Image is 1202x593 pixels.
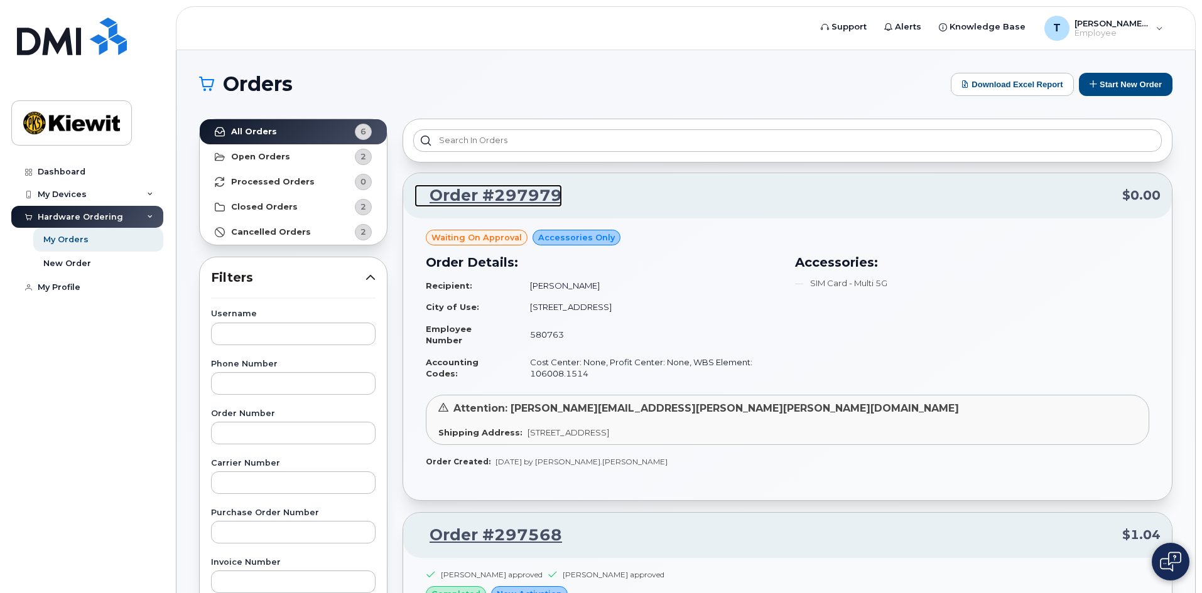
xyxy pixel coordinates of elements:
[211,509,376,517] label: Purchase Order Number
[528,427,609,437] span: [STREET_ADDRESS]
[431,232,522,243] span: Waiting On Approval
[426,280,472,291] strong: Recipient:
[426,457,490,466] strong: Order Created:
[231,202,298,212] strong: Closed Orders
[1122,526,1161,544] span: $1.04
[951,73,1074,96] button: Download Excel Report
[413,129,1162,152] input: Search in orders
[231,177,315,187] strong: Processed Orders
[795,277,1149,289] li: SIM Card - Multi 5G
[200,220,387,245] a: Cancelled Orders2
[795,253,1149,272] h3: Accessories:
[453,402,959,414] span: Attention: [PERSON_NAME][EMAIL_ADDRESS][PERSON_NAME][PERSON_NAME][DOMAIN_NAME]
[563,569,664,580] div: [PERSON_NAME] approved
[519,318,780,351] td: 580763
[211,310,376,318] label: Username
[360,151,366,163] span: 2
[360,226,366,238] span: 2
[211,360,376,368] label: Phone Number
[495,457,668,466] span: [DATE] by [PERSON_NAME].[PERSON_NAME]
[519,275,780,297] td: [PERSON_NAME]
[441,569,543,580] div: [PERSON_NAME] approved
[414,524,562,547] a: Order #297568
[426,253,780,272] h3: Order Details:
[231,227,311,237] strong: Cancelled Orders
[414,184,562,207] a: Order #297979
[231,152,290,162] strong: Open Orders
[519,296,780,318] td: [STREET_ADDRESS]
[438,427,522,437] strong: Shipping Address:
[211,558,376,567] label: Invoice Number
[1079,73,1172,96] button: Start New Order
[426,357,479,379] strong: Accounting Codes:
[538,232,615,243] span: Accessories Only
[211,269,365,287] span: Filters
[200,144,387,169] a: Open Orders2
[231,127,277,137] strong: All Orders
[360,126,366,137] span: 6
[519,351,780,385] td: Cost Center: None, Profit Center: None, WBS Element: 106008.1514
[426,302,479,312] strong: City of Use:
[360,201,366,213] span: 2
[426,324,472,346] strong: Employee Number
[1160,552,1181,572] img: Open chat
[223,75,293,93] span: Orders
[211,410,376,418] label: Order Number
[360,176,366,188] span: 0
[1122,186,1161,205] span: $0.00
[200,119,387,144] a: All Orders6
[200,195,387,220] a: Closed Orders2
[211,459,376,467] label: Carrier Number
[200,169,387,195] a: Processed Orders0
